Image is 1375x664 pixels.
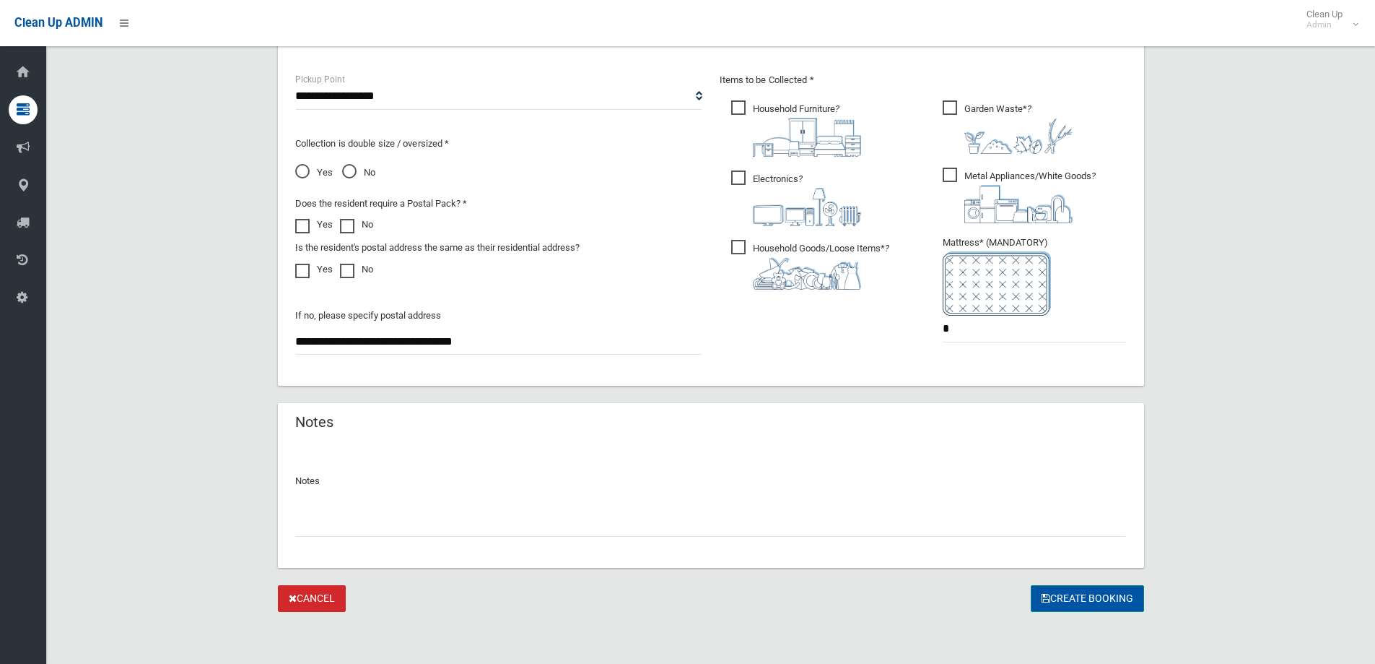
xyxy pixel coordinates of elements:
span: Yes [295,164,333,181]
a: Cancel [278,585,346,612]
span: Mattress* (MANDATORY) [943,237,1127,316]
i: ? [964,171,1096,223]
label: If no, please specify postal address [295,307,441,324]
img: 4fd8a5c772b2c999c83690221e5242e0.png [964,118,1073,154]
header: Notes [278,408,351,436]
p: Collection is double size / oversized * [295,135,702,152]
small: Admin [1306,20,1343,30]
span: Clean Up ADMIN [14,16,102,30]
span: Garden Waste* [943,100,1073,154]
img: e7408bece873d2c1783593a074e5cb2f.png [943,251,1051,316]
label: No [340,216,373,233]
img: 394712a680b73dbc3d2a6a3a7ffe5a07.png [753,188,861,226]
img: aa9efdbe659d29b613fca23ba79d85cb.png [753,118,861,157]
span: Clean Up [1299,9,1357,30]
span: Household Goods/Loose Items* [731,240,889,290]
span: No [342,164,375,181]
button: Create Booking [1031,585,1144,612]
label: No [340,261,373,278]
p: Notes [295,473,1127,490]
label: Yes [295,216,333,233]
i: ? [753,103,861,157]
i: ? [964,103,1073,154]
img: b13cc3517677393f34c0a387616ef184.png [753,257,861,290]
img: 36c1b0289cb1767239cdd3de9e694f19.png [964,185,1073,223]
label: Is the resident's postal address the same as their residential address? [295,239,580,256]
p: Items to be Collected * [720,72,1127,89]
span: Household Furniture [731,100,861,157]
span: Metal Appliances/White Goods [943,168,1096,223]
span: Electronics [731,171,861,226]
label: Yes [295,261,333,278]
label: Does the resident require a Postal Pack? * [295,195,467,212]
i: ? [753,243,889,290]
i: ? [753,173,861,226]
